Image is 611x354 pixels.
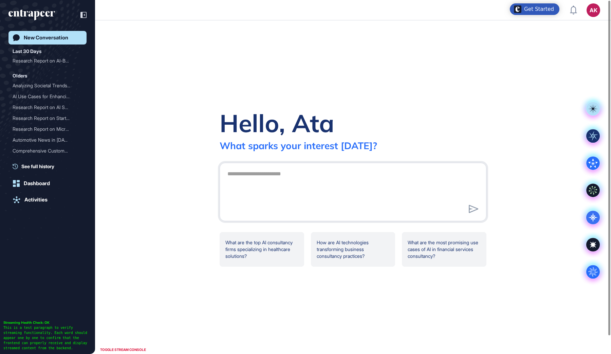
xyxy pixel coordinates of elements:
div: Research Report on Microchip Cooling Solutions in the Semiconductor Industry [13,124,82,135]
div: AI Use Cases for Enhancin... [13,91,77,102]
div: Automotive News in May 2025: Partnerships, New Product Releases, Investment and M&A News, Regulat... [13,135,82,145]
div: Activities [24,197,48,203]
div: Research Report on AI Solutions in Mining [13,102,82,113]
div: What are the most promising use cases of AI in financial services consultancy? [402,232,486,267]
div: Research Report on Startu... [13,113,77,124]
div: Research Report on AI-Bas... [13,55,77,66]
div: Open Get Started checklist [510,3,559,15]
div: Research Report on Startups in Microchip Cooling Solutions in the Semiconductor Industry [13,113,82,124]
div: entrapeer-logo [8,10,55,20]
div: Research Report on AI Sol... [13,102,77,113]
div: Automotive News in [DATE]... [13,135,77,145]
div: Hello, Ata [220,108,334,138]
div: [PERSON_NAME] [13,156,77,167]
div: Comprehensive Customer Macro-Journey Mapping for Arçelik and Competitors in the Turkish Domestic ... [13,145,82,156]
a: Dashboard [8,177,87,190]
img: launcher-image-alternative-text [514,5,521,13]
div: Reese [13,156,82,167]
div: Olders [13,72,27,80]
a: Activities [8,193,87,207]
div: Comprehensive Customer Ma... [13,145,77,156]
a: New Conversation [8,31,87,45]
div: What are the top AI consultancy firms specializing in healthcare solutions? [220,232,304,267]
div: Research Report on Microc... [13,124,77,135]
a: See full history [13,163,87,170]
div: New Conversation [24,35,68,41]
div: Analyzing Societal Trends Shaping the Automotive Industry in 2025 for Caterpillar's Strategic Pla... [13,80,82,91]
div: How are AI technologies transforming business consultancy practices? [311,232,395,267]
div: Analyzing Societal Trends... [13,80,77,91]
div: Last 30 Days [13,47,41,55]
span: See full history [21,163,54,170]
button: AK [587,3,600,17]
div: Research Report on AI-Based Consultancy Solutions [13,55,82,66]
div: TOGGLE STREAM CONSOLE [98,346,148,354]
div: Get Started [524,6,554,13]
div: What sparks your interest [DATE]? [220,140,377,152]
div: Dashboard [24,180,50,187]
div: AI Use Cases for Enhancing Auction Processes: Bidding Strategies, Dynamic Pricing, and Fraud Dete... [13,91,82,102]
